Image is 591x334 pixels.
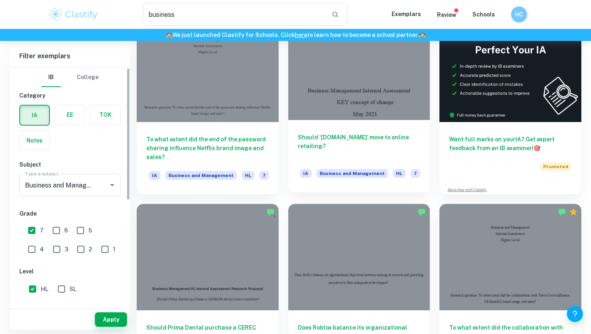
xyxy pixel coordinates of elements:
[511,6,527,22] button: HC
[40,245,44,254] span: 4
[437,10,456,19] p: Review
[77,68,98,87] button: College
[567,306,583,322] button: Help and Feedback
[288,16,430,194] a: Should ‘[DOMAIN_NAME]’ move to online retailing?IABusiness and ManagementHL7
[55,105,85,124] button: EE
[449,135,572,153] h6: Want full marks on your IA ? Get expert feedback from an IB examiner!
[95,312,127,327] button: Apply
[143,3,325,26] input: Search for any exemplars...
[48,6,99,22] img: Clastify logo
[393,169,406,178] span: HL
[89,245,92,254] span: 2
[540,162,572,171] span: Promoted
[392,10,421,18] p: Exemplars
[88,226,92,235] span: 5
[298,133,421,159] h6: Should ‘[DOMAIN_NAME]’ move to online retailing?
[410,169,420,178] span: 7
[10,45,130,67] h6: Filter exemplars
[64,226,68,235] span: 6
[418,208,426,216] img: Marked
[165,171,237,180] span: Business and Management
[515,10,524,19] h6: HC
[19,209,121,218] h6: Grade
[472,11,495,18] a: Schools
[295,32,307,38] a: here
[2,31,589,39] h6: We just launched Clastify for Schools. Click to learn how to become a school partner.
[19,160,121,169] h6: Subject
[259,171,269,180] span: 7
[242,171,254,180] span: HL
[70,285,76,293] span: SL
[19,267,121,276] h6: Level
[20,131,49,150] button: Notes
[439,16,581,194] a: Want full marks on yourIA? Get expert feedback from an IB examiner!PromotedAdvertise with Clastify
[439,16,581,122] img: Thumbnail
[419,32,426,38] span: 🏫
[40,226,43,235] span: 7
[41,68,98,87] div: Filter type choice
[447,187,486,193] a: Advertise with Clastify
[300,169,312,178] span: IA
[65,245,68,254] span: 3
[19,91,121,100] h6: Category
[137,16,279,194] a: To what extent did the end of the password sharing influence Netflix brand image and sales?IABusi...
[149,171,160,180] span: IA
[113,245,115,254] span: 1
[316,169,388,178] span: Business and Management
[90,105,120,124] button: TOK
[41,68,61,87] button: IB
[558,208,566,216] img: Marked
[146,135,269,161] h6: To what extent did the end of the password sharing influence Netflix brand image and sales?
[41,285,48,293] span: HL
[569,208,577,216] div: Premium
[166,32,172,38] span: 🏫
[25,170,58,177] label: Type a subject
[107,179,118,191] button: Open
[267,208,275,216] img: Marked
[20,106,49,125] button: IA
[534,145,540,151] span: 🎯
